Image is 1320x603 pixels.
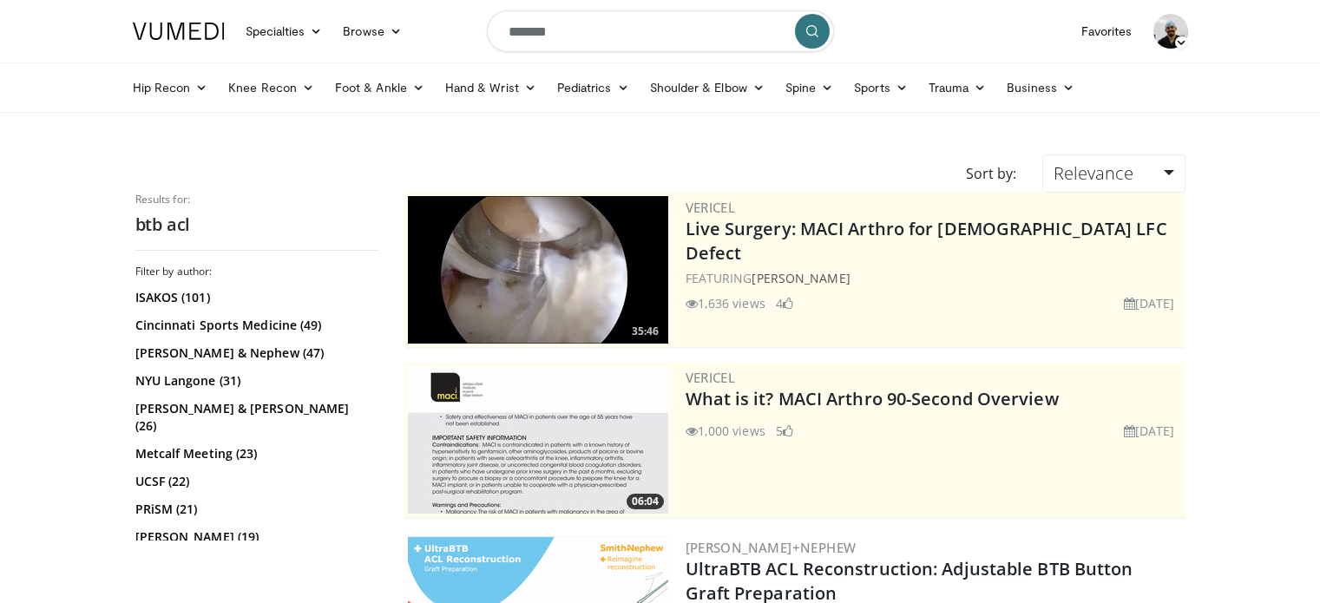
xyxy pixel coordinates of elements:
a: Knee Recon [218,70,325,105]
a: Relevance [1042,154,1185,193]
img: eb023345-1e2d-4374-a840-ddbc99f8c97c.300x170_q85_crop-smart_upscale.jpg [408,196,668,344]
a: Live Surgery: MACI Arthro for [DEMOGRAPHIC_DATA] LFC Defect [686,217,1167,265]
a: 06:04 [408,366,668,514]
span: 35:46 [627,324,664,339]
span: Relevance [1054,161,1133,185]
a: 35:46 [408,196,668,344]
a: Spine [775,70,844,105]
a: PRiSM (21) [135,501,374,518]
img: VuMedi Logo [133,23,225,40]
li: [DATE] [1124,294,1175,312]
a: UCSF (22) [135,473,374,490]
a: NYU Langone (31) [135,372,374,390]
a: [PERSON_NAME] & Nephew (47) [135,344,374,362]
img: Avatar [1153,14,1188,49]
a: Shoulder & Elbow [640,70,775,105]
a: Vericel [686,369,736,386]
a: Cincinnati Sports Medicine (49) [135,317,374,334]
li: 4 [776,294,793,312]
a: Browse [332,14,412,49]
img: aa6cc8ed-3dbf-4b6a-8d82-4a06f68b6688.300x170_q85_crop-smart_upscale.jpg [408,366,668,514]
li: 1,636 views [686,294,765,312]
p: Results for: [135,193,378,206]
a: Vericel [686,199,736,216]
a: Metcalf Meeting (23) [135,445,374,462]
input: Search topics, interventions [487,10,834,52]
li: [DATE] [1124,422,1175,440]
h3: Filter by author: [135,265,378,279]
div: FEATURING [686,269,1182,287]
a: Trauma [918,70,997,105]
a: What is it? MACI Arthro 90-Second Overview [686,387,1059,410]
a: ISAKOS (101) [135,289,374,306]
a: [PERSON_NAME] & [PERSON_NAME] (26) [135,400,374,435]
a: Foot & Ankle [325,70,435,105]
a: Pediatrics [547,70,640,105]
a: Specialties [235,14,333,49]
a: [PERSON_NAME] (19) [135,528,374,546]
a: Business [996,70,1085,105]
a: Hand & Wrist [435,70,547,105]
a: Favorites [1071,14,1143,49]
li: 5 [776,422,793,440]
a: Hip Recon [122,70,219,105]
div: Sort by: [953,154,1029,193]
li: 1,000 views [686,422,765,440]
a: [PERSON_NAME]+Nephew [686,539,857,556]
span: 06:04 [627,494,664,509]
a: [PERSON_NAME] [752,270,850,286]
h2: btb acl [135,213,378,236]
a: Sports [844,70,918,105]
